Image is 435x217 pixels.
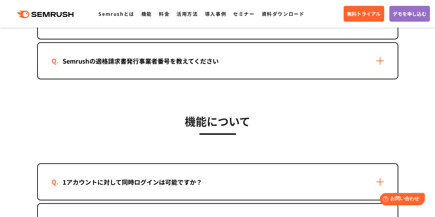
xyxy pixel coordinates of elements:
a: 機能 [141,10,152,17]
span: デモを申し込む [393,10,426,18]
h3: 機能について [37,112,398,130]
a: デモを申し込む [389,6,430,22]
a: 活用方法 [176,10,198,17]
a: 料金 [159,10,170,17]
div: Semrushの適格請求書発行事業者番号を教えてください [52,56,230,66]
span: 無料トライアル [347,10,381,18]
a: セミナー [233,10,254,17]
a: Semrushとは [98,10,134,17]
iframe: Help widget launcher [374,190,427,209]
a: 導入事例 [205,10,226,17]
a: 無料トライアル [344,6,384,22]
div: 1アカウントに対して同時ログインは可能ですか？ [52,177,213,187]
a: 資料ダウンロード [261,10,304,17]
